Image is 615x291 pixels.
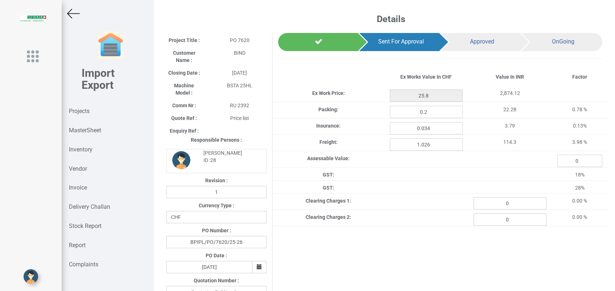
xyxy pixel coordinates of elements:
[191,136,242,144] label: Responsible Persons :
[230,103,249,108] span: RU 2392
[96,31,125,60] img: garage-closed.png
[172,151,190,169] img: DP
[205,177,228,184] label: Revision :
[202,227,231,234] label: PO Number :
[572,73,587,80] label: Factor
[306,213,351,221] label: Clearing Charges 2:
[400,73,452,80] label: Ex Works Value In CHF
[572,198,587,204] span: 0.00 %
[69,203,110,210] strong: Delivery Challan
[323,184,334,191] label: GST:
[230,37,249,43] span: PO 7620
[166,186,267,198] input: Revision
[306,197,351,204] label: Clearing Charges 1:
[234,50,245,56] span: BIND
[69,146,92,153] strong: Inventory
[307,155,350,162] label: Assessable Value:
[166,49,202,64] label: Customer Name :
[496,73,524,80] label: Value In INR
[171,115,197,122] label: Quote Ref :
[312,90,345,97] label: Ex Work Price:
[316,122,340,129] label: Insurance:
[69,242,86,249] strong: Report
[198,149,261,164] div: [PERSON_NAME] ID :
[69,108,90,115] strong: Projects
[552,38,574,45] span: OnGoing
[500,90,520,96] span: 2,874.12
[505,123,515,129] span: 3.79
[232,70,247,76] span: [DATE]
[323,171,334,178] label: GST:
[172,102,196,109] label: Comm Nr :
[69,184,87,191] strong: Invoice
[206,252,227,259] label: PO Date :
[69,165,87,172] strong: Vendor
[503,139,516,145] span: 114.3
[230,115,249,121] span: Price list
[575,172,585,178] span: 18%
[210,157,216,163] strong: 28
[168,69,200,76] label: Closing Date :
[572,139,587,145] span: 3.98 %
[69,261,98,268] strong: Complaints
[166,236,267,248] input: PO Number
[377,14,405,24] b: Details
[319,138,338,146] label: Freight:
[575,185,585,191] span: 28%
[573,123,587,129] span: 0.13%
[194,277,239,284] label: Quotation Number :
[503,107,516,112] span: 22.28
[572,214,587,220] span: 0.00 %
[82,67,115,91] b: Import Export
[166,82,202,96] label: Machine Model :
[470,38,494,45] span: Approved
[227,83,252,88] span: BSTA 25HL
[170,127,199,134] label: Enquiry Ref :
[199,202,234,209] label: Currency Type :
[69,223,102,229] strong: Stock Report
[572,107,587,112] span: 0.78 %
[69,127,101,134] strong: MasterSheet
[378,38,424,45] span: Sent For Approval
[318,106,338,113] label: Packing:
[169,37,200,44] label: Project Title :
